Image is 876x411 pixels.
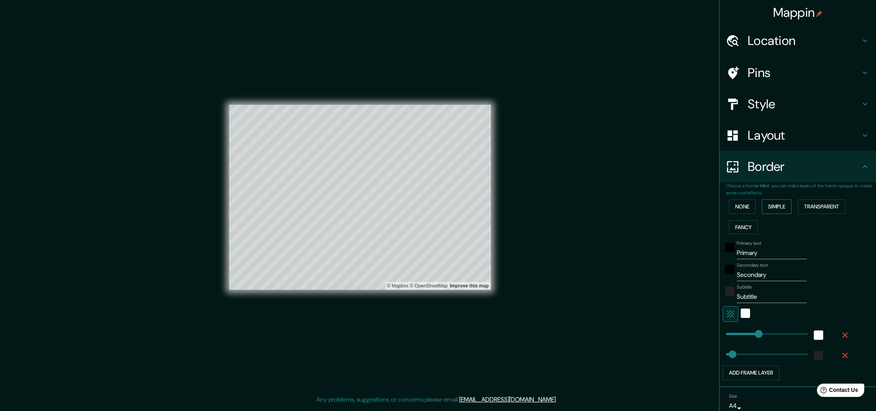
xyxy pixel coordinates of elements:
p: Any problems, suggestions, or concerns please email . [316,395,557,404]
button: black [725,265,734,274]
button: Fancy [729,220,758,235]
div: Border [720,151,876,182]
h4: Style [748,96,860,112]
button: color-222222 [814,351,823,360]
a: OpenStreetMap [410,283,448,289]
div: Layout [720,120,876,151]
p: Choose a border. : you can make layers of the frame opaque to create some cool effects. [726,182,876,196]
div: . [557,395,558,404]
button: black [725,243,734,252]
iframe: Help widget launcher [806,380,867,402]
button: Add frame layer [723,366,779,380]
h4: Pins [748,65,860,81]
label: Secondary text [737,262,768,269]
button: Transparent [798,199,845,214]
label: Subtitle [737,284,752,291]
div: Location [720,25,876,56]
button: Simple [762,199,792,214]
button: None [729,199,756,214]
img: pin-icon.png [816,11,822,17]
button: white [814,330,823,340]
a: Mapbox [387,283,409,289]
h4: Layout [748,127,860,143]
button: white [741,309,750,318]
b: Hint [760,183,769,189]
a: Map feedback [450,283,488,289]
label: Primary text [737,240,761,247]
div: Pins [720,57,876,88]
div: . [558,395,560,404]
h4: Location [748,33,860,48]
div: Style [720,88,876,120]
h4: Mappin [773,5,823,20]
a: [EMAIL_ADDRESS][DOMAIN_NAME] [459,395,556,404]
label: Size [729,393,737,399]
h4: Border [748,159,860,174]
button: color-222222 [725,287,734,296]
